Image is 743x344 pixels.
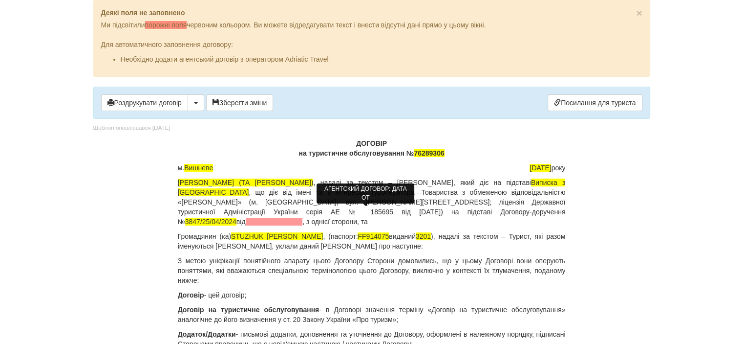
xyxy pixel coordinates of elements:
b: Договір на туристичне обслуговування [178,306,319,314]
span: 76289306 [414,149,444,157]
p: - цей договір; [178,290,566,300]
p: , надалі за текстом – [PERSON_NAME], який діє на підставі , що діє від імені та в інтересах Туроп... [178,178,566,227]
p: Деякі поля не заповнено [101,8,642,18]
button: Close [636,8,642,18]
span: 3201 [416,232,431,240]
span: FF914075 [358,232,389,240]
p: Ми підсвітили червоним кольором. Ви можете відредагувати текст і внести відсутні дані прямо у цьо... [101,20,642,30]
b: Додаток/Додатки [178,330,236,338]
div: АГЕНТСКИЙ ДОГОВОР: ДАТА ОТ [317,183,414,203]
span: року [530,163,565,173]
p: Громадянин (ка) , (паспорт: виданий ), надалі за текстом – Турист, які разом іменуються [PERSON_N... [178,231,566,251]
span: 3847/25/04/2024 [185,218,236,226]
div: Для автоматичного заповнення договору: [101,30,642,64]
span: Вишневе [184,164,213,172]
span: порожні поля [145,21,187,29]
span: STUZHUK [PERSON_NAME] [231,232,323,240]
button: Роздрукувати договір [101,94,188,111]
span: [PERSON_NAME] (ТА [PERSON_NAME]) [178,179,314,186]
span: [DATE] [530,164,551,172]
p: - в Договорі значення терміну «Договір на туристичне обслуговування» аналогічне до його визначенн... [178,305,566,324]
a: Посилання для туриста [548,94,642,111]
li: Необхідно додати агентський договір з оператором Adriatic Travel [121,54,642,64]
p: ДОГОВІР на туристичне обслуговування № [178,138,566,158]
b: Договір [178,291,204,299]
p: З метою уніфікації понятійного апарату цього Договору Сторони домовились, що у цьому Договорі вон... [178,256,566,285]
span: × [636,7,642,19]
div: Шаблон оновлювався [DATE] [93,124,170,132]
span: м. [178,163,213,173]
button: Зберегти зміни [206,94,274,111]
